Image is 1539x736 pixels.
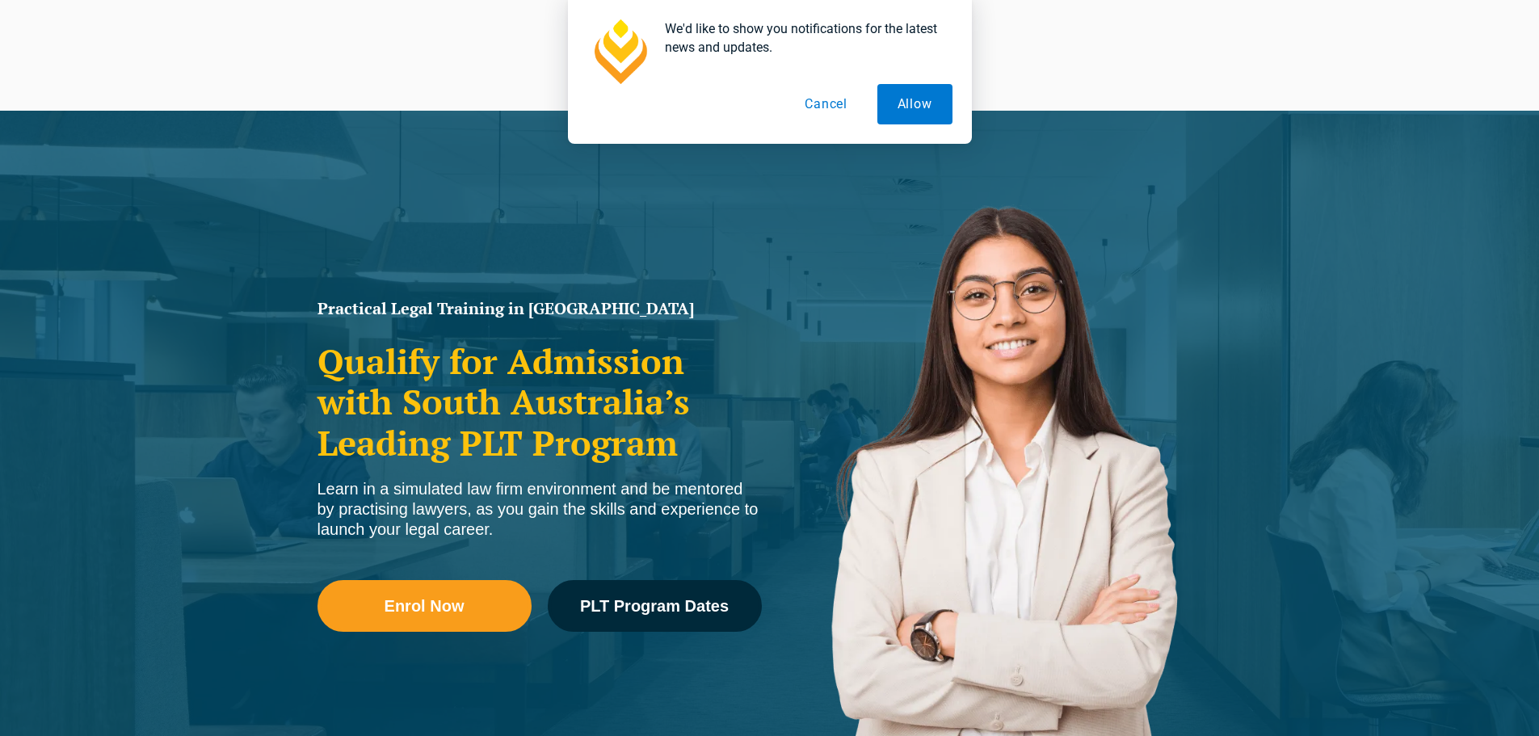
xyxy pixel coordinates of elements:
button: Allow [877,84,952,124]
img: notification icon [587,19,652,84]
button: Cancel [784,84,868,124]
div: Learn in a simulated law firm environment and be mentored by practising lawyers, as you gain the ... [317,479,762,540]
a: PLT Program Dates [548,580,762,632]
h2: Qualify for Admission with South Australia’s Leading PLT Program [317,341,762,463]
a: Enrol Now [317,580,532,632]
h1: Practical Legal Training in [GEOGRAPHIC_DATA] [317,301,762,317]
div: We'd like to show you notifications for the latest news and updates. [652,19,952,57]
span: PLT Program Dates [580,598,729,614]
span: Enrol Now [385,598,465,614]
